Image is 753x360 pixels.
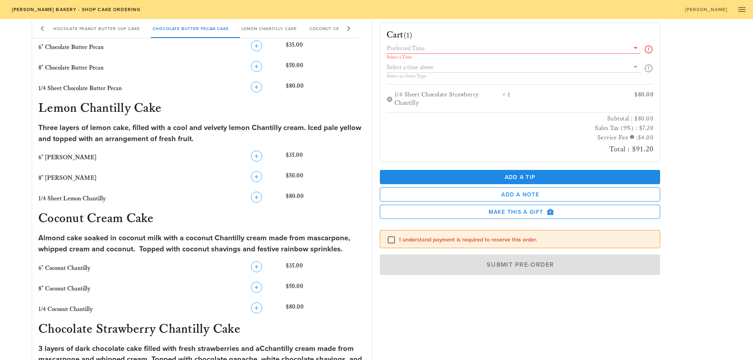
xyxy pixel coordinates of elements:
[380,205,661,219] button: Make this a Gift
[38,43,104,51] span: 6" Chocolate Butter Pecan
[387,114,654,124] h3: Subtotal : $80.00
[303,19,369,38] div: Coconut Cream Cake
[387,208,654,215] span: Make this a Gift
[284,260,367,277] div: $35.00
[387,29,413,41] h3: Cart
[387,191,654,198] span: Add a Note
[284,59,367,77] div: $50.00
[38,174,96,182] span: 8" [PERSON_NAME]
[284,301,367,318] div: $80.00
[38,154,96,161] span: 6" [PERSON_NAME]
[380,254,661,275] button: Submit Pre-Order
[146,19,235,38] div: Chocolate Butter Pecan Cake
[235,19,303,38] div: Lemon Chantilly Cake
[404,30,413,40] span: (1)
[399,236,654,244] label: I understand payment is required to reserve this order.
[284,149,367,166] div: $35.00
[38,305,93,313] span: 1/4 Coconut Chantilly
[387,143,654,155] h2: Total : $91.20
[37,100,367,118] h3: Lemon Chantilly Cake
[284,170,367,187] div: $50.00
[502,91,589,107] div: × 1
[638,134,654,141] span: $4.00
[284,80,367,97] div: $80.00
[37,321,367,339] h3: Chocolate Strawberry Chantilly Cake
[387,133,654,143] h3: Service Fee :
[11,7,141,12] span: [PERSON_NAME] Bakery - Shop Cake Ordering
[38,233,365,254] div: Almond cake soaked in coconut milk with a coconut Chantilly cream made from mascarpone, whipped c...
[38,85,122,92] span: 1/4 Sheet Chocolate Butter Pecan
[387,124,654,133] h3: Sales Tax (9%) : $7.20
[679,4,732,15] a: [PERSON_NAME]
[38,195,106,202] span: 1/4 Sheet Lemon Chantilly
[38,264,91,272] span: 6" Coconut Chantilly
[284,39,367,56] div: $35.00
[387,55,641,60] div: Select a Time
[389,261,651,269] span: Submit Pre-Order
[38,64,104,72] span: 8" Chocolate Butter Pecan
[394,91,502,107] div: 1/4 Sheet Chocolate Strawberry Chantilly
[44,19,146,38] div: Chocolate Peanut Butter Cup Cake
[284,280,367,298] div: $50.00
[386,174,654,181] span: Add a Tip
[589,91,653,107] div: $80.00
[380,170,661,184] button: Add a Tip
[284,190,367,207] div: $80.00
[38,285,91,292] span: 8" Coconut Chantilly
[380,187,661,202] button: Add a Note
[685,7,728,12] span: [PERSON_NAME]
[387,43,630,53] input: Preferred Time
[6,4,146,15] a: [PERSON_NAME] Bakery - Shop Cake Ordering
[38,123,365,144] div: Three layers of lemon cake, filled with a cool and velvety lemon Chantilly cream. Iced pale yello...
[37,211,367,228] h3: Coconut Cream Cake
